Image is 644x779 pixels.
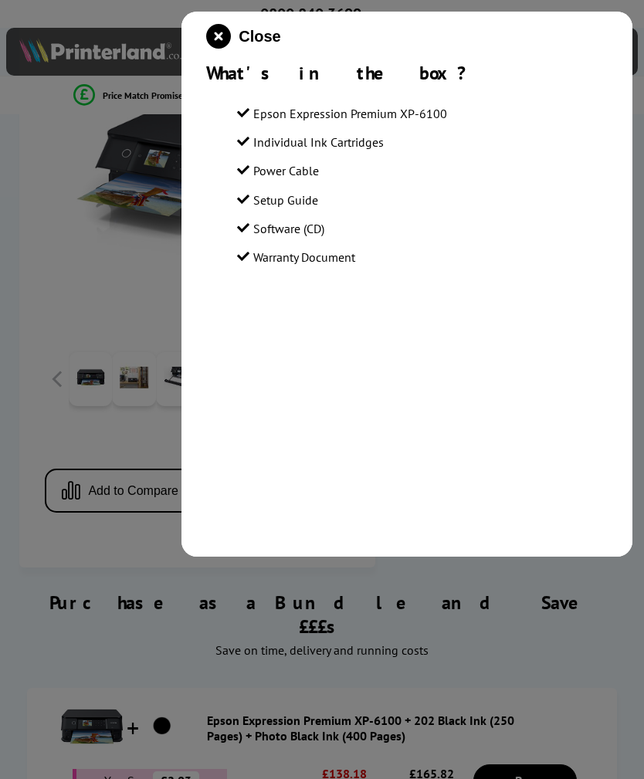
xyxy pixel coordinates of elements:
[253,106,447,121] span: Epson Expression Premium XP-6100
[253,249,355,265] span: Warranty Document
[253,192,318,208] span: Setup Guide
[206,61,608,85] div: What's in the box?
[206,24,280,49] button: close modal
[253,221,324,236] span: Software (CD)
[253,134,384,150] span: Individual Ink Cartridges
[239,28,280,46] span: Close
[253,163,319,178] span: Power Cable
